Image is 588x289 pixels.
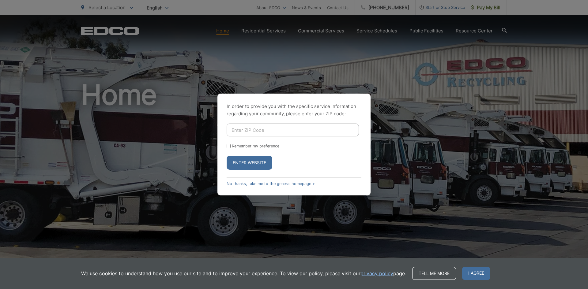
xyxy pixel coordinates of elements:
[412,267,456,280] a: Tell me more
[462,267,490,280] span: I agree
[232,144,279,148] label: Remember my preference
[227,181,315,186] a: No thanks, take me to the general homepage >
[227,103,361,117] p: In order to provide you with the specific service information regarding your community, please en...
[360,270,393,277] a: privacy policy
[227,124,359,136] input: Enter ZIP Code
[81,270,406,277] p: We use cookies to understand how you use our site and to improve your experience. To view our pol...
[227,156,272,170] button: Enter Website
